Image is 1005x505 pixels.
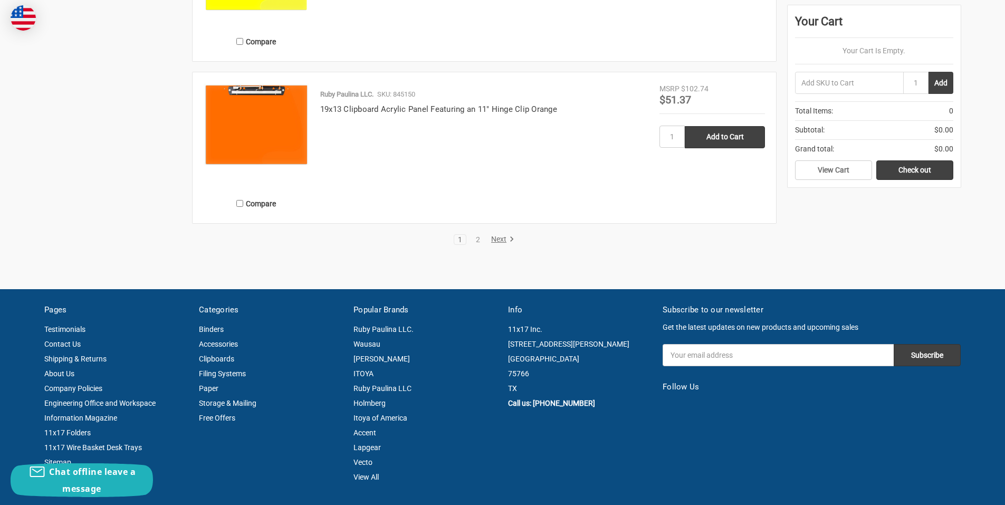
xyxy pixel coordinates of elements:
[508,304,652,316] h5: Info
[663,344,894,366] input: Your email address
[353,355,410,363] a: [PERSON_NAME]
[44,384,102,393] a: Company Policies
[685,126,765,148] input: Add to Cart
[11,5,36,31] img: duty and tax information for United States
[11,463,153,497] button: Chat offline leave a message
[795,144,834,155] span: Grand total:
[204,83,309,166] img: 19x13 Clipboard Acrylic Panel Featuring an 11" Hinge Clip Orange
[44,428,91,437] a: 11x17 Folders
[949,106,953,117] span: 0
[204,195,309,212] label: Compare
[44,325,85,334] a: Testimonials
[44,458,71,466] a: Sitemap
[199,414,235,422] a: Free Offers
[353,384,411,393] a: Ruby Paulina LLC
[353,304,497,316] h5: Popular Brands
[199,355,234,363] a: Clipboards
[663,304,961,316] h5: Subscribe to our newsletter
[918,477,1005,505] iframe: Google Customer Reviews
[199,369,246,378] a: Filing Systems
[353,325,414,334] a: Ruby Paulina LLC.
[795,72,903,94] input: Add SKU to Cart
[929,72,953,94] button: Add
[659,83,679,94] div: MSRP
[487,235,514,244] a: Next
[934,125,953,136] span: $0.00
[353,399,386,407] a: Holmberg
[353,369,374,378] a: ITOYA
[199,304,342,316] h5: Categories
[795,13,953,38] div: Your Cart
[204,33,309,50] label: Compare
[236,200,243,207] input: Compare
[236,38,243,45] input: Compare
[199,340,238,348] a: Accessories
[199,399,256,407] a: Storage & Mailing
[44,340,81,348] a: Contact Us
[353,428,376,437] a: Accent
[44,304,188,316] h5: Pages
[204,83,309,189] a: 19x13 Clipboard Acrylic Panel Featuring an 11" Hinge Clip Orange
[454,236,466,243] a: 1
[508,322,652,396] address: 11x17 Inc. [STREET_ADDRESS][PERSON_NAME] [GEOGRAPHIC_DATA] 75766 TX
[876,160,953,180] a: Check out
[353,443,381,452] a: Lapgear
[472,236,484,243] a: 2
[353,340,380,348] a: Wausau
[659,93,691,106] span: $51.37
[795,45,953,56] p: Your Cart Is Empty.
[199,325,224,334] a: Binders
[199,384,218,393] a: Paper
[795,125,825,136] span: Subtotal:
[934,144,953,155] span: $0.00
[894,344,961,366] input: Subscribe
[353,473,379,481] a: View All
[795,160,872,180] a: View Cart
[44,355,107,363] a: Shipping & Returns
[44,399,156,422] a: Engineering Office and Workspace Information Magazine
[377,89,415,100] p: SKU: 845150
[795,106,833,117] span: Total Items:
[353,414,407,422] a: Itoya of America
[320,89,374,100] p: Ruby Paulina LLC.
[44,369,74,378] a: About Us
[663,381,961,393] h5: Follow Us
[320,104,557,114] a: 19x13 Clipboard Acrylic Panel Featuring an 11" Hinge Clip Orange
[49,466,136,494] span: Chat offline leave a message
[44,443,142,452] a: 11x17 Wire Basket Desk Trays
[353,458,372,466] a: Vecto
[681,84,709,93] span: $102.74
[663,322,961,333] p: Get the latest updates on new products and upcoming sales
[508,399,595,407] a: Call us: [PHONE_NUMBER]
